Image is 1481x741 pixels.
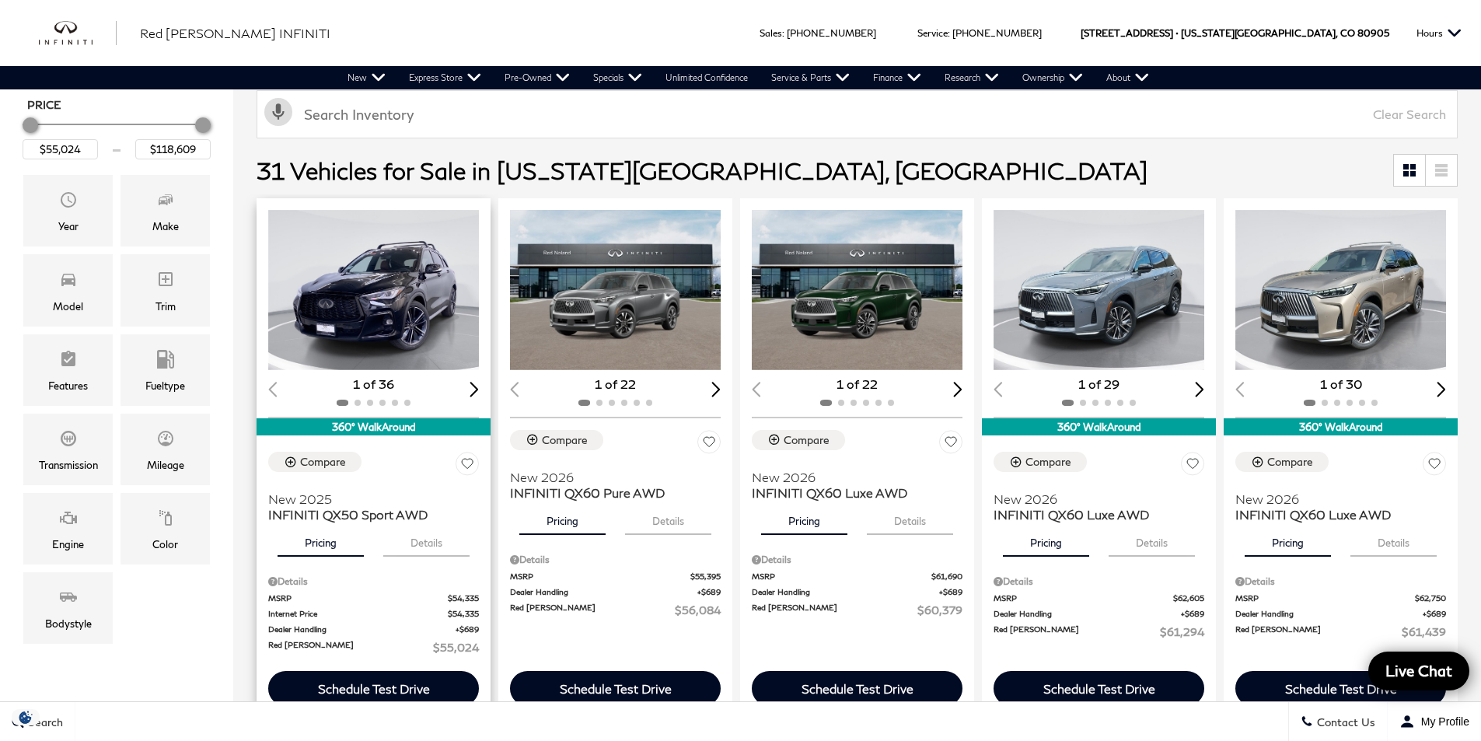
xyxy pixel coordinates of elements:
span: Dealer Handling [1235,608,1423,620]
img: 2026 INFINITI QX60 Luxe AWD 1 [994,210,1207,370]
a: Research [933,66,1011,89]
svg: Click to toggle on voice search [264,98,292,126]
a: New 2026INFINITI QX60 Luxe AWD [994,481,1204,523]
nav: Main Navigation [336,66,1161,89]
span: Internet Price [268,608,448,620]
button: details tab [383,523,470,557]
div: Make [152,218,179,235]
div: Next slide [1195,382,1204,397]
span: Red [PERSON_NAME] [510,602,675,618]
img: 2025 INFINITI QX50 Sport AWD 1 [268,210,481,370]
button: pricing tab [278,523,364,557]
div: 360° WalkAround [257,418,491,435]
a: New [336,66,397,89]
div: Compare [300,455,346,469]
span: Red [PERSON_NAME] INFINITI [140,26,330,40]
span: Red [PERSON_NAME] [268,639,433,655]
button: Compare Vehicle [268,452,362,472]
div: 1 of 22 [752,376,962,393]
img: INFINITI [39,21,117,46]
img: 2026 INFINITI QX60 Luxe AWD 1 [1235,210,1448,370]
div: TransmissionTransmission [23,414,113,485]
div: Features [48,377,88,394]
div: Mileage [147,456,184,474]
span: Transmission [59,425,78,456]
section: Click to Open Cookie Consent Modal [8,709,44,725]
button: pricing tab [1245,523,1331,557]
span: INFINITI QX60 Pure AWD [510,485,709,501]
span: $689 [1423,608,1446,620]
div: MileageMileage [121,414,210,485]
div: 1 of 29 [994,376,1204,393]
div: 1 / 2 [1235,210,1448,370]
button: Save Vehicle [697,430,721,459]
div: Schedule Test Drive [318,681,430,696]
span: Dealer Handling [752,586,939,598]
button: details tab [625,501,711,535]
a: MSRP $62,605 [994,592,1204,604]
div: Price [23,112,211,159]
a: Ownership [1011,66,1095,89]
div: Model [53,298,83,315]
a: MSRP $55,395 [510,571,721,582]
a: New 2026INFINITI QX60 Luxe AWD [1235,481,1446,523]
div: Schedule Test Drive - INFINITI QX60 Luxe AWD [994,671,1204,706]
span: Trim [156,266,175,297]
div: Year [58,218,79,235]
span: $689 [697,586,721,598]
div: Pricing Details - INFINITI QX60 Luxe AWD [752,553,962,567]
button: Compare Vehicle [510,430,603,450]
span: Sales [760,27,782,39]
img: Opt-Out Icon [8,709,44,725]
span: INFINITI QX60 Luxe AWD [994,507,1193,523]
button: Save Vehicle [939,430,962,459]
div: Color [152,536,178,553]
a: [PHONE_NUMBER] [952,27,1042,39]
a: Express Store [397,66,493,89]
span: $56,084 [675,602,721,618]
img: 2026 INFINITI QX60 Luxe AWD 1 [752,210,965,370]
a: Finance [861,66,933,89]
div: Schedule Test Drive - INFINITI QX60 Luxe AWD [1235,671,1446,706]
div: Schedule Test Drive - INFINITI QX50 Sport AWD [268,671,479,706]
button: pricing tab [1003,523,1089,557]
span: Dealer Handling [510,586,697,598]
button: Compare Vehicle [994,452,1087,472]
span: Make [156,187,175,218]
div: FueltypeFueltype [121,334,210,406]
span: Red [PERSON_NAME] [1235,624,1402,640]
span: Bodystyle [59,584,78,615]
div: Pricing Details - INFINITI QX60 Pure AWD [510,553,721,567]
a: Live Chat [1368,652,1469,690]
div: 1 / 2 [752,210,965,370]
a: New 2026INFINITI QX60 Pure AWD [510,460,721,501]
span: $55,024 [433,639,479,655]
div: Next slide [470,382,479,397]
h5: Price [27,98,206,112]
span: Engine [59,505,78,536]
a: Pre-Owned [493,66,582,89]
span: MSRP [1235,592,1415,604]
div: 1 / 2 [994,210,1207,370]
a: Dealer Handling $689 [268,624,479,635]
a: MSRP $54,335 [268,592,479,604]
div: Compare [784,433,830,447]
span: MSRP [510,571,690,582]
input: Maximum [135,139,211,159]
div: Bodystyle [45,615,92,632]
button: Open user profile menu [1388,702,1481,741]
span: New 2026 [994,491,1193,507]
span: New 2026 [752,470,951,485]
span: $689 [456,624,479,635]
div: Schedule Test Drive - INFINITI QX60 Luxe AWD [752,671,962,706]
a: Red [PERSON_NAME] INFINITI [140,24,330,43]
a: MSRP $62,750 [1235,592,1446,604]
a: Specials [582,66,654,89]
span: Dealer Handling [268,624,456,635]
div: 360° WalkAround [1224,418,1458,435]
div: TrimTrim [121,254,210,326]
div: 1 / 2 [510,210,723,370]
span: MSRP [268,592,448,604]
div: Next slide [1437,382,1446,397]
a: Dealer Handling $689 [1235,608,1446,620]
